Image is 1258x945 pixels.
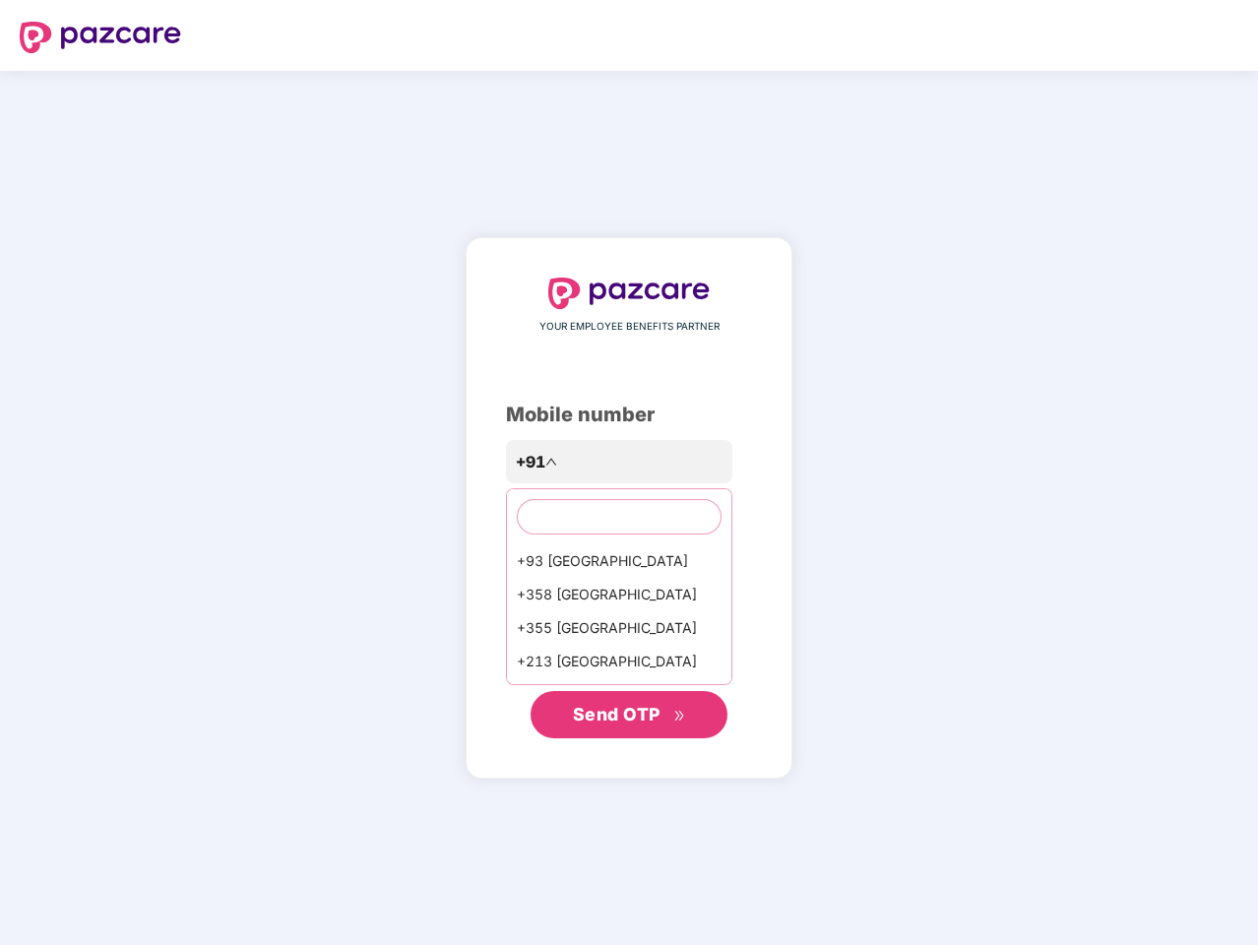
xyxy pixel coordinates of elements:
span: Send OTP [573,704,660,724]
div: +93 [GEOGRAPHIC_DATA] [507,544,731,578]
img: logo [20,22,181,53]
div: +1684 AmericanSamoa [507,678,731,712]
img: logo [548,278,710,309]
div: +355 [GEOGRAPHIC_DATA] [507,611,731,645]
span: up [545,456,557,468]
span: +91 [516,450,545,474]
span: double-right [673,710,686,723]
span: YOUR EMPLOYEE BENEFITS PARTNER [539,319,720,335]
div: +358 [GEOGRAPHIC_DATA] [507,578,731,611]
div: +213 [GEOGRAPHIC_DATA] [507,645,731,678]
button: Send OTPdouble-right [531,691,727,738]
div: Mobile number [506,400,752,430]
